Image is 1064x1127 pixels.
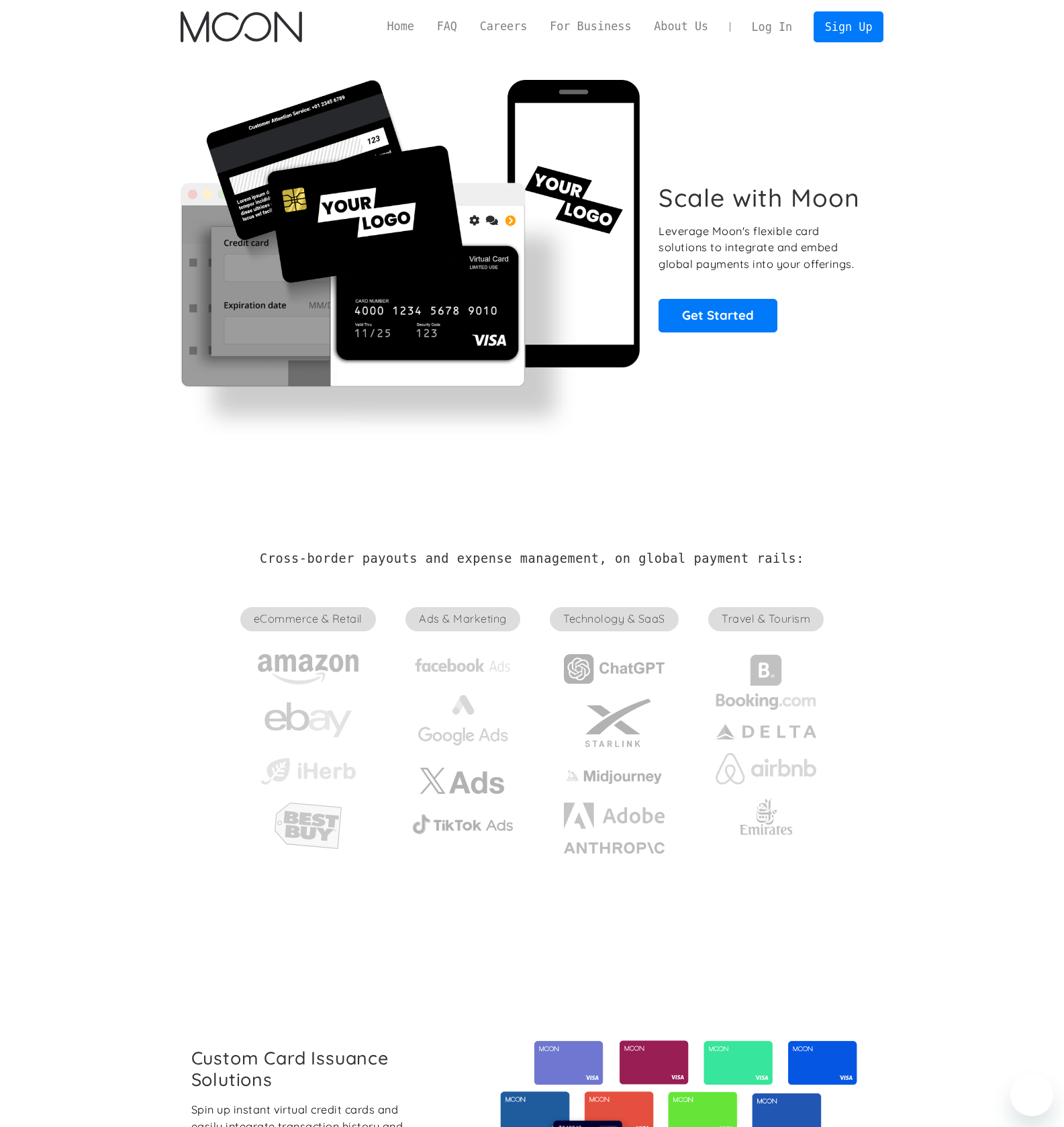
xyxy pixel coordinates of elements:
a: Home [376,18,426,35]
a: For Business [538,18,642,35]
a: Log In [740,12,804,42]
iframe: Button to launch messaging window [1010,1073,1053,1116]
img: Moon Logo [181,11,302,42]
a: home [181,11,302,42]
span: eCommerce & Retail [240,607,376,631]
h2: Cross-border payouts and expense management, on global payment rails: [260,551,804,566]
h1: Scale with Moon [659,183,860,213]
a: Sign Up [814,11,883,42]
span: Ads & Marketing [405,607,520,631]
h2: Custom Card Issuance Solutions [191,1047,420,1090]
a: Get Started [659,299,777,332]
a: FAQ [426,18,469,35]
p: Leverage Moon's flexible card solutions to integrate and embed global payments into your offerings. [659,223,869,273]
span: Travel & Tourism [708,607,824,631]
span: Technology & SaaS [550,607,678,631]
a: Careers [469,18,538,35]
a: About Us [642,18,720,35]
